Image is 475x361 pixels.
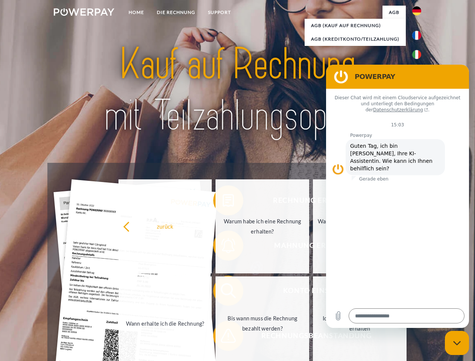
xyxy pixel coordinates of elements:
[326,65,469,328] iframe: Messaging-Fenster
[72,36,403,144] img: title-powerpay_de.svg
[54,8,114,16] img: logo-powerpay-white.svg
[202,6,237,19] a: SUPPORT
[123,221,208,231] div: zurück
[305,32,406,46] a: AGB (Kreditkonto/Teilzahlung)
[122,6,150,19] a: Home
[317,216,402,237] div: Was habe ich noch offen, ist meine Zahlung eingegangen?
[313,179,407,273] a: Was habe ich noch offen, ist meine Zahlung eingegangen?
[317,313,402,334] div: Ich habe nur eine Teillieferung erhalten
[123,318,208,328] div: Wann erhalte ich die Rechnung?
[382,6,406,19] a: agb
[220,313,305,334] div: Bis wann muss die Rechnung bezahlt werden?
[445,331,469,355] iframe: Schaltfläche zum Öffnen des Messaging-Fensters; Konversation läuft
[305,19,406,32] a: AGB (Kauf auf Rechnung)
[150,6,202,19] a: DIE RECHNUNG
[220,216,305,237] div: Warum habe ich eine Rechnung erhalten?
[412,6,421,15] img: de
[412,50,421,59] img: it
[412,31,421,40] img: fr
